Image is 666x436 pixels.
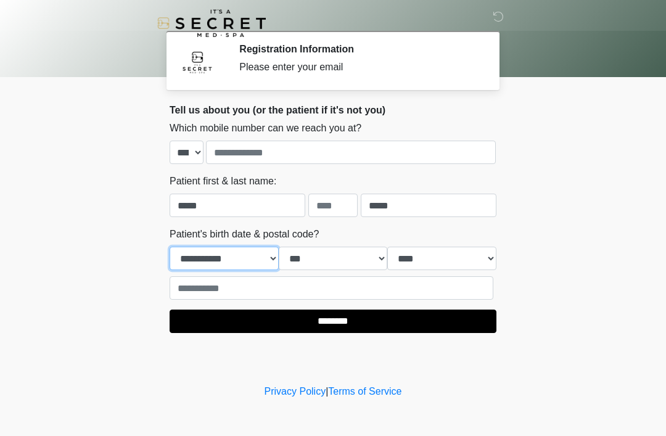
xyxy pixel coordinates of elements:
label: Patient first & last name: [170,174,276,189]
img: Agent Avatar [179,43,216,80]
img: It's A Secret Med Spa Logo [157,9,266,37]
label: Patient's birth date & postal code? [170,227,319,242]
a: | [326,386,328,397]
h2: Tell us about you (or the patient if it's not you) [170,104,496,116]
a: Terms of Service [328,386,401,397]
div: Please enter your email [239,60,478,75]
h2: Registration Information [239,43,478,55]
a: Privacy Policy [265,386,326,397]
label: Which mobile number can we reach you at? [170,121,361,136]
